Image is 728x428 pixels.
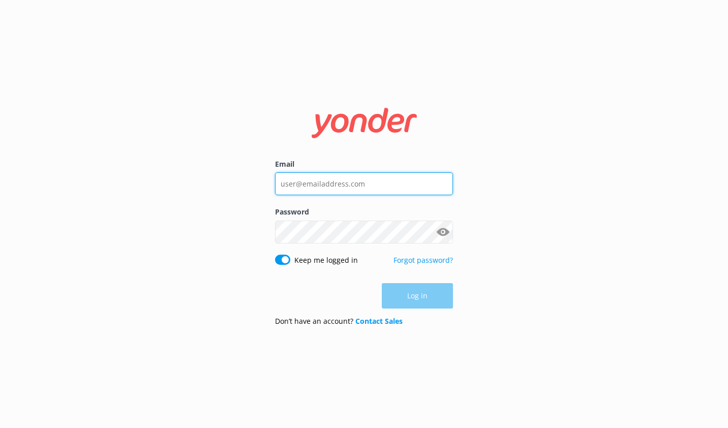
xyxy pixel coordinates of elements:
[275,159,453,170] label: Email
[275,316,403,327] p: Don’t have an account?
[433,222,453,242] button: Show password
[275,206,453,218] label: Password
[275,172,453,195] input: user@emailaddress.com
[393,255,453,265] a: Forgot password?
[294,255,358,266] label: Keep me logged in
[355,316,403,326] a: Contact Sales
